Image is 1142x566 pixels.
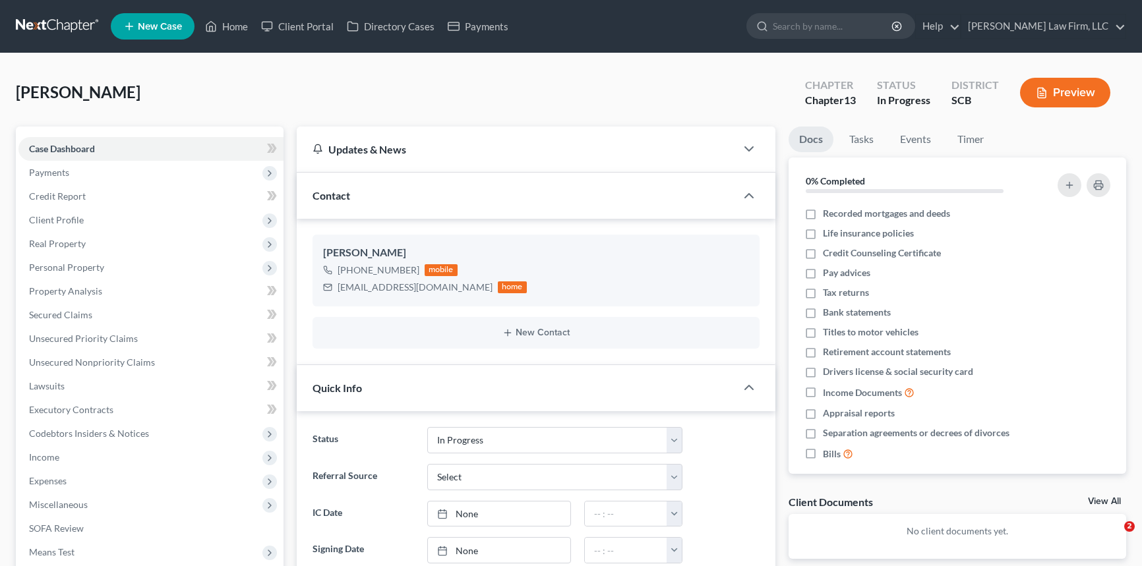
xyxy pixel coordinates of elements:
[823,407,895,420] span: Appraisal reports
[805,78,856,93] div: Chapter
[1124,521,1135,532] span: 2
[844,94,856,106] span: 13
[306,537,421,563] label: Signing Date
[789,127,833,152] a: Docs
[29,451,59,463] span: Income
[18,374,284,398] a: Lawsuits
[428,501,570,526] a: None
[18,184,284,208] a: Credit Report
[951,78,999,93] div: District
[29,546,75,557] span: Means Test
[313,189,350,202] span: Contact
[425,264,458,276] div: mobile
[498,281,527,293] div: home
[18,517,284,540] a: SOFA Review
[18,327,284,351] a: Unsecured Priority Claims
[441,14,515,38] a: Payments
[1088,497,1121,506] a: View All
[323,327,749,338] button: New Contact
[323,245,749,261] div: [PERSON_NAME]
[823,365,973,378] span: Drivers license & social security card
[1020,78,1110,107] button: Preview
[18,137,284,161] a: Case Dashboard
[823,286,869,299] span: Tax returns
[961,14,1126,38] a: [PERSON_NAME] Law Firm, LLC
[18,303,284,327] a: Secured Claims
[877,93,930,108] div: In Progress
[255,14,340,38] a: Client Portal
[18,398,284,422] a: Executory Contracts
[585,538,668,563] input: -- : --
[1097,521,1129,553] iframe: Intercom live chat
[428,538,570,563] a: None
[313,382,362,394] span: Quick Info
[29,285,102,297] span: Property Analysis
[951,93,999,108] div: SCB
[306,464,421,490] label: Referral Source
[306,427,421,453] label: Status
[789,495,873,509] div: Client Documents
[29,380,65,391] span: Lawsuits
[29,238,86,249] span: Real Property
[338,264,419,277] div: [PHONE_NUMBER]
[29,475,67,486] span: Expenses
[947,127,994,152] a: Timer
[29,356,155,368] span: Unsecured Nonpriority Claims
[823,325,918,339] span: Titles to motor vehicles
[823,207,950,220] span: Recorded mortgages and deeds
[823,447,841,461] span: Bills
[823,227,914,240] span: Life insurance policies
[16,82,140,101] span: [PERSON_NAME]
[29,428,149,439] span: Codebtors Insiders & Notices
[823,426,1009,439] span: Separation agreements or decrees of divorces
[29,523,84,534] span: SOFA Review
[823,386,902,399] span: Income Documents
[805,93,856,108] div: Chapter
[198,14,255,38] a: Home
[29,262,104,273] span: Personal Property
[29,309,92,320] span: Secured Claims
[29,167,69,178] span: Payments
[29,499,88,510] span: Miscellaneous
[806,175,865,186] strong: 0% Completed
[29,190,86,202] span: Credit Report
[889,127,942,152] a: Events
[799,524,1116,538] p: No client documents yet.
[823,345,951,358] span: Retirement account statements
[340,14,441,38] a: Directory Cases
[29,214,84,225] span: Client Profile
[306,501,421,527] label: IC Date
[29,404,113,415] span: Executory Contracts
[773,14,893,38] input: Search by name...
[916,14,960,38] a: Help
[839,127,884,152] a: Tasks
[585,501,668,526] input: -- : --
[29,143,95,154] span: Case Dashboard
[338,281,493,294] div: [EMAIL_ADDRESS][DOMAIN_NAME]
[18,351,284,374] a: Unsecured Nonpriority Claims
[313,142,720,156] div: Updates & News
[877,78,930,93] div: Status
[823,246,941,260] span: Credit Counseling Certificate
[823,266,870,279] span: Pay advices
[18,279,284,303] a: Property Analysis
[29,333,138,344] span: Unsecured Priority Claims
[823,306,891,319] span: Bank statements
[138,22,182,32] span: New Case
